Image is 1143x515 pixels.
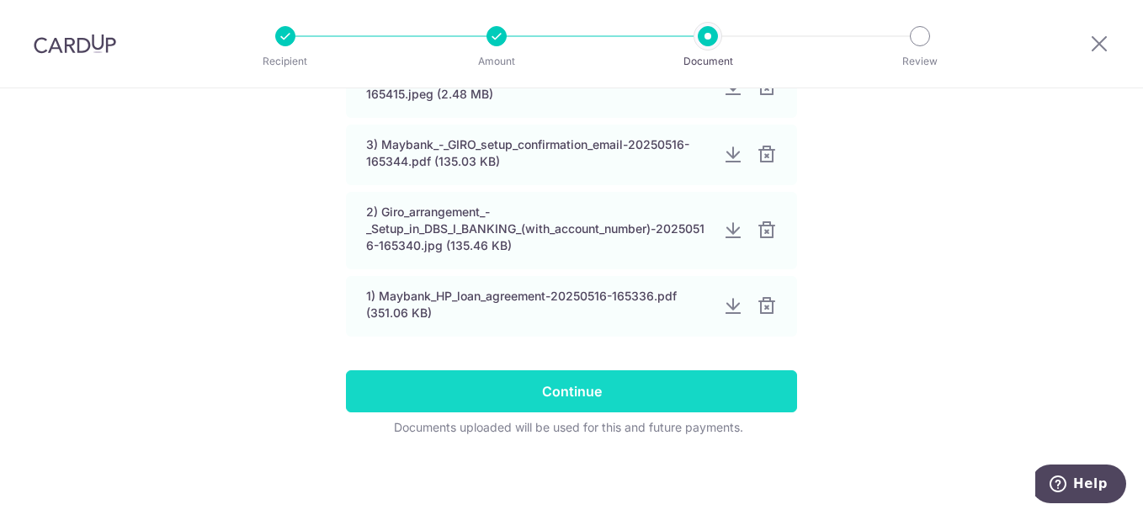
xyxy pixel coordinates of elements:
p: Recipient [223,53,348,70]
p: Document [646,53,770,70]
div: 2) Giro_arrangement_-_Setup_in_DBS_I_BANKING_(with_account_number)-20250516-165340.jpg (135.46 KB) [366,204,710,254]
div: Documents uploaded will be used for this and future payments. [346,419,790,436]
img: CardUp [34,34,116,54]
iframe: Opens a widget where you can find more information [1035,465,1126,507]
div: 1) Maybank_HP_loan_agreement-20250516-165336.pdf (351.06 KB) [366,288,710,321]
p: Amount [434,53,559,70]
div: 3) Maybank_-_GIRO_setup_confirmation_email-20250516-165344.pdf (135.03 KB) [366,136,710,170]
input: Continue [346,370,797,412]
p: Review [858,53,982,70]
